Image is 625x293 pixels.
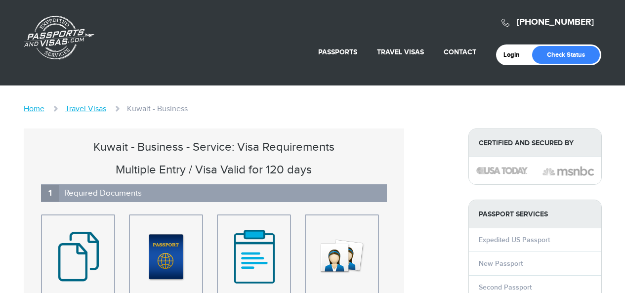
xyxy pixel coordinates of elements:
h1: Kuwait - Business - Service: Visa Requirements [41,141,387,154]
img: image description [141,232,191,281]
a: Check Status [532,46,600,64]
a: Contact [444,48,476,56]
a: Passports & [DOMAIN_NAME] [24,15,94,60]
h2: Required Documents [41,184,387,202]
strong: PASSPORT SERVICES [469,200,601,228]
span: 1 [41,185,59,202]
a: Passports [318,48,357,56]
img: image description [317,232,367,281]
a: Travel Visas [65,104,106,114]
a: Home [24,104,44,114]
a: Travel Visas [377,48,424,56]
a: Expedited US Passport [479,236,550,244]
a: [PHONE_NUMBER] [517,17,594,28]
strong: Certified and Secured by [469,129,601,157]
a: New Passport [479,259,523,268]
img: image description [476,167,528,174]
h3: Multiple Entry / Visa Valid for 120 days [41,164,387,176]
li: Kuwait - Business [127,104,188,114]
a: Login [503,51,527,59]
img: image description [542,165,594,177]
a: Second Passport [479,283,532,292]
